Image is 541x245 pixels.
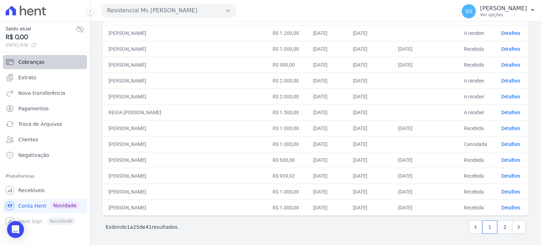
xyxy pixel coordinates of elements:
td: R$ 1.000,00 [267,184,308,200]
a: Conta Hent Novidade [3,199,87,213]
p: Exibindo a de resultados. [106,223,179,231]
td: [PERSON_NAME] [103,57,267,73]
td: [DATE] [307,168,347,184]
a: Extrato [3,71,87,85]
td: R$ 2.000,00 [267,73,308,88]
td: [PERSON_NAME] [103,120,267,136]
a: Cobranças [3,55,87,69]
td: [DATE] [307,184,347,200]
td: [DATE] [347,25,392,41]
a: Detalhes [501,30,520,36]
td: R$ 1.000,00 [267,200,308,215]
span: 41 [145,224,152,230]
a: Pagamentos [3,102,87,116]
span: R$ 0,00 [6,32,76,42]
td: [DATE] [307,25,347,41]
td: [PERSON_NAME] [103,41,267,57]
a: Detalhes [501,157,520,163]
span: Extrato [18,74,36,81]
td: Cancelada [458,136,496,152]
td: [DATE] [347,168,392,184]
span: [DATE] 13:19 [6,42,76,48]
td: [PERSON_NAME] [103,200,267,215]
span: Troca de Arquivos [18,121,62,128]
td: [DATE] [307,88,347,104]
span: GS [465,9,472,14]
span: Conta Hent [18,202,46,209]
td: A receber [458,88,496,104]
td: Recebida [458,41,496,57]
td: Recebida [458,168,496,184]
a: Detalhes [501,110,520,115]
td: A receber [458,73,496,88]
a: Detalhes [501,141,520,147]
td: [DATE] [347,57,392,73]
div: Open Intercom Messenger [7,221,24,238]
a: Troca de Arquivos [3,117,87,131]
a: Detalhes [501,62,520,68]
td: [DATE] [307,136,347,152]
td: Recebida [458,152,496,168]
span: Recebíveis [18,187,45,194]
td: [DATE] [347,136,392,152]
td: [DATE] [307,57,347,73]
td: [DATE] [392,152,458,168]
span: Pagamentos [18,105,49,112]
td: [DATE] [307,120,347,136]
td: R$ 1.000,00 [267,41,308,57]
td: Recebida [458,184,496,200]
td: [DATE] [347,73,392,88]
td: [PERSON_NAME] [103,25,267,41]
p: Ver opções [480,12,527,18]
td: [DATE] [347,152,392,168]
td: [DATE] [392,120,458,136]
td: REGIA [PERSON_NAME] [103,104,267,120]
td: [DATE] [392,184,458,200]
span: 1 [127,224,130,230]
td: Recebida [458,200,496,215]
span: Saldo atual [6,25,76,32]
span: Novidade [50,202,79,209]
a: 2 [497,220,512,234]
td: R$ 600,00 [267,152,308,168]
td: [DATE] [347,41,392,57]
a: Detalhes [501,125,520,131]
td: [DATE] [392,57,458,73]
td: R$ 1.000,00 [267,120,308,136]
a: Nova transferência [3,86,87,100]
a: Recebíveis [3,183,87,197]
a: Next [512,220,526,234]
a: 1 [482,220,497,234]
td: R$ 2.000,00 [267,88,308,104]
a: Detalhes [501,205,520,210]
td: [DATE] [347,184,392,200]
td: [PERSON_NAME] [103,152,267,168]
a: Detalhes [501,46,520,52]
td: [DATE] [307,104,347,120]
span: 25 [133,224,139,230]
td: [DATE] [347,200,392,215]
td: Recebida [458,120,496,136]
a: Clientes [3,133,87,147]
td: R$ 1.200,00 [267,25,308,41]
div: Plataformas [6,172,84,180]
span: Clientes [18,136,38,143]
p: [PERSON_NAME] [480,5,527,12]
td: [DATE] [347,104,392,120]
td: [DATE] [347,120,392,136]
td: R$ 1.500,00 [267,104,308,120]
td: [DATE] [392,200,458,215]
a: Detalhes [501,94,520,99]
td: A receber [458,25,496,41]
td: [PERSON_NAME] [103,168,267,184]
a: Negativação [3,148,87,162]
nav: Sidebar [6,55,84,228]
td: R$ 900,00 [267,57,308,73]
td: A receber [458,104,496,120]
td: [PERSON_NAME] [103,184,267,200]
a: Detalhes [501,189,520,195]
td: [DATE] [347,88,392,104]
a: Detalhes [501,78,520,84]
span: Cobranças [18,59,44,66]
td: Recebida [458,57,496,73]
